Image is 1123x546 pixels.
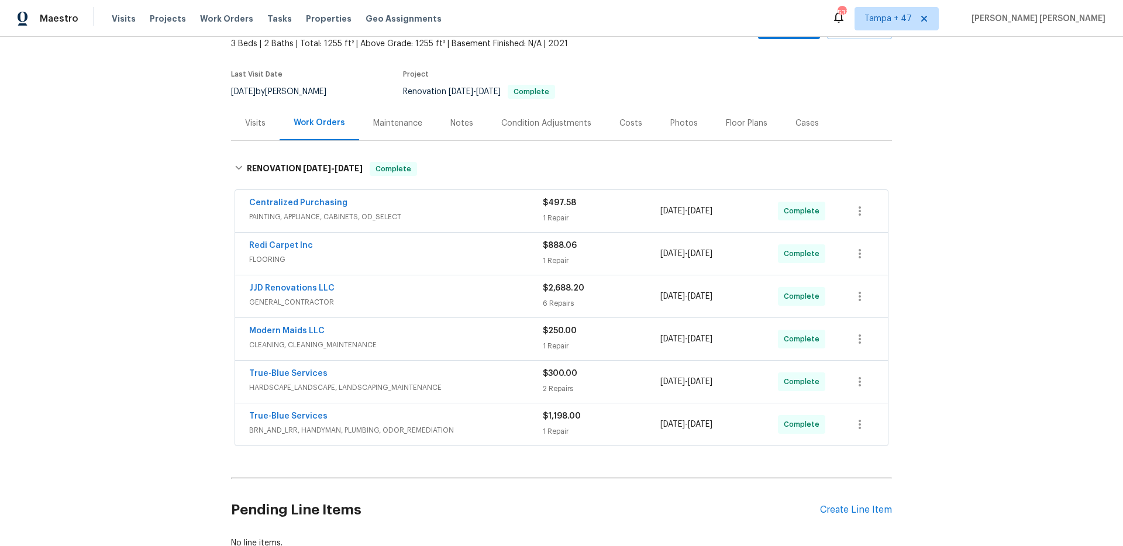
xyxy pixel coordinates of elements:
span: [DATE] [660,335,685,343]
div: 1 Repair [543,255,660,267]
div: Notes [450,118,473,129]
a: Modern Maids LLC [249,327,325,335]
span: GENERAL_CONTRACTOR [249,296,543,308]
span: - [303,164,363,172]
span: Renovation [403,88,555,96]
div: Floor Plans [726,118,767,129]
div: 1 Repair [543,212,660,224]
span: Complete [509,88,554,95]
div: 1 Repair [543,426,660,437]
span: [DATE] [449,88,473,96]
span: Maestro [40,13,78,25]
span: Complete [784,248,824,260]
span: - [660,291,712,302]
span: [DATE] [688,378,712,386]
span: [PERSON_NAME] [PERSON_NAME] [967,13,1105,25]
span: [DATE] [688,335,712,343]
div: Cases [795,118,819,129]
h6: RENOVATION [247,162,363,176]
h2: Pending Line Items [231,483,820,537]
span: $1,198.00 [543,412,581,420]
span: Complete [784,291,824,302]
a: True-Blue Services [249,412,328,420]
span: 3 Beds | 2 Baths | Total: 1255 ft² | Above Grade: 1255 ft² | Basement Finished: N/A | 2021 [231,38,655,50]
div: Photos [670,118,698,129]
span: BRN_AND_LRR, HANDYMAN, PLUMBING, ODOR_REMEDIATION [249,424,543,436]
div: by [PERSON_NAME] [231,85,340,99]
span: - [660,333,712,345]
div: Condition Adjustments [501,118,591,129]
span: Last Visit Date [231,71,283,78]
div: 6 Repairs [543,298,660,309]
span: CLEANING, CLEANING_MAINTENANCE [249,339,543,351]
span: Complete [784,419,824,430]
div: 2 Repairs [543,383,660,395]
span: - [660,376,712,388]
a: Redi Carpet Inc [249,241,313,250]
span: [DATE] [660,378,685,386]
span: Tasks [267,15,292,23]
a: JJD Renovations LLC [249,284,335,292]
span: FLOORING [249,254,543,265]
span: Projects [150,13,186,25]
span: [DATE] [335,164,363,172]
span: Complete [371,163,416,175]
div: Costs [619,118,642,129]
span: Complete [784,205,824,217]
span: [DATE] [688,292,712,300]
span: Visits [112,13,136,25]
span: PAINTING, APPLIANCE, CABINETS, OD_SELECT [249,211,543,223]
span: Tampa + 47 [864,13,912,25]
span: [DATE] [660,250,685,258]
span: Work Orders [200,13,253,25]
span: Complete [784,333,824,345]
span: $300.00 [543,369,577,378]
span: - [660,248,712,260]
span: - [660,419,712,430]
span: Complete [784,376,824,388]
span: Geo Assignments [366,13,442,25]
span: [DATE] [476,88,501,96]
span: Properties [306,13,352,25]
span: $2,688.20 [543,284,584,292]
span: HARDSCAPE_LANDSCAPE, LANDSCAPING_MAINTENANCE [249,382,543,393]
span: $250.00 [543,327,577,335]
div: RENOVATION [DATE]-[DATE]Complete [231,150,892,188]
div: Visits [245,118,266,129]
a: True-Blue Services [249,369,328,378]
span: - [449,88,501,96]
span: [DATE] [660,207,685,215]
div: Work Orders [294,117,345,129]
span: $888.06 [543,241,577,250]
a: Centralized Purchasing [249,199,347,207]
span: [DATE] [303,164,331,172]
span: [DATE] [660,292,685,300]
span: [DATE] [688,207,712,215]
span: [DATE] [231,88,256,96]
span: [DATE] [688,420,712,428]
div: Create Line Item [820,504,892,516]
span: - [660,205,712,217]
span: $497.58 [543,199,576,207]
span: Project [403,71,429,78]
span: [DATE] [688,250,712,258]
div: 533 [838,7,846,19]
div: Maintenance [373,118,422,129]
div: 1 Repair [543,340,660,352]
span: [DATE] [660,420,685,428]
